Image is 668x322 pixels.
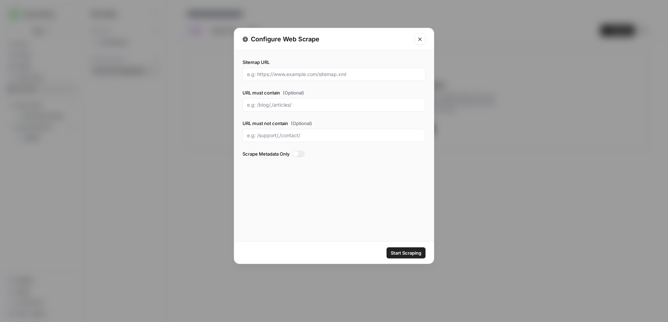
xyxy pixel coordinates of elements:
label: URL must not contain [242,120,426,127]
input: e.g: /support/,/contact/ [247,132,421,139]
div: Configure Web Scrape [242,34,410,44]
span: (Optional) [291,120,312,127]
input: e.g: /blog/,/articles/ [247,101,421,108]
span: Start Scraping [391,249,421,256]
span: (Optional) [283,89,304,96]
button: Start Scraping [387,247,426,258]
label: Scrape Metadata Only [242,150,426,157]
label: Sitemap URL [242,59,426,66]
label: URL must contain [242,89,426,96]
input: e.g: https://www.example.com/sitemap.xml [247,71,421,78]
button: Close modal [414,34,426,45]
